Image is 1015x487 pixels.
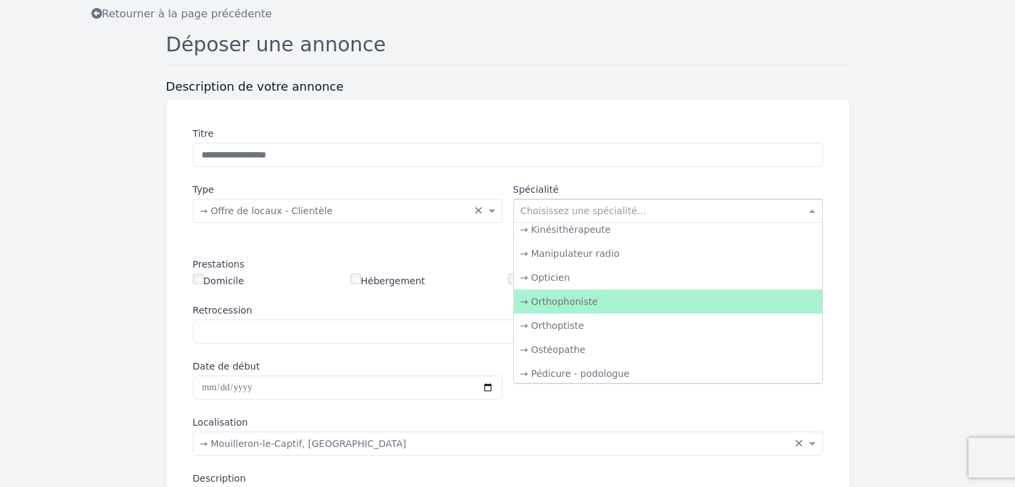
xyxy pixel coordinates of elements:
[514,314,822,338] div: → Orthoptiste
[514,241,822,266] div: → Manipulateur radio
[193,274,244,288] label: Domicile
[91,8,102,19] i: Retourner à la liste
[193,274,204,284] input: Domicile
[514,217,822,241] div: → Kinésithérapeute
[513,183,823,196] label: Spécialité
[508,274,570,288] label: Secrétatiat
[474,204,485,217] span: Clear all
[193,183,502,196] label: Type
[91,7,272,20] span: Retourner à la page précédente
[166,79,850,95] h3: Description de votre annonce
[166,33,850,65] h1: Déposer une annonce
[193,472,823,485] label: Description
[514,362,822,386] div: → Pédicure - podologue
[514,338,822,362] div: → Ostéopathe
[350,274,425,288] label: Hébergement
[508,274,519,284] input: Secrétatiat
[193,258,823,271] div: Prestations
[193,304,823,317] label: Retrocession
[193,360,502,373] label: Date de début
[350,274,361,284] input: Hébergement
[193,127,823,140] label: Titre
[514,290,822,314] div: → Orthophoniste
[794,437,805,450] span: Clear all
[193,416,823,429] label: Localisation
[513,222,823,384] ng-dropdown-panel: Options list
[514,266,822,290] div: → Opticien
